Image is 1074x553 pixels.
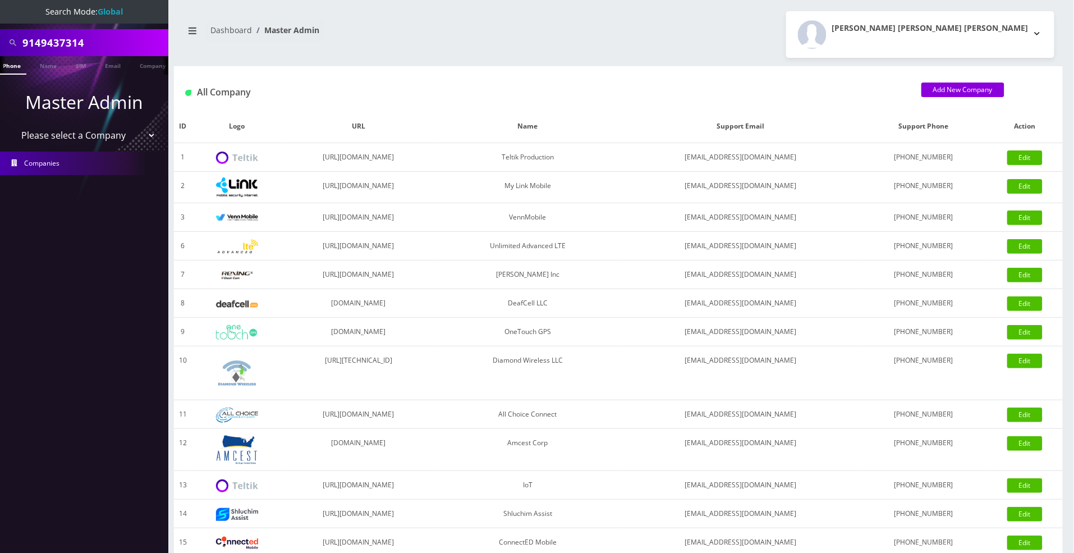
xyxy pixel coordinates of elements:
a: Edit [1007,507,1043,522]
td: [URL][DOMAIN_NAME] [282,203,435,232]
td: 1 [174,143,192,172]
td: DeafCell LLC [435,289,621,318]
td: [EMAIL_ADDRESS][DOMAIN_NAME] [621,289,860,318]
a: Name [34,56,62,74]
td: [URL][DOMAIN_NAME] [282,471,435,500]
td: [EMAIL_ADDRESS][DOMAIN_NAME] [621,172,860,203]
td: Unlimited Advanced LTE [435,232,621,260]
a: Edit [1007,150,1043,165]
td: 9 [174,318,192,346]
td: [URL][DOMAIN_NAME] [282,260,435,289]
a: Edit [1007,296,1043,311]
a: Edit [1007,436,1043,451]
td: 14 [174,500,192,528]
img: Unlimited Advanced LTE [216,240,258,254]
img: OneTouch GPS [216,325,258,340]
td: [URL][TECHNICAL_ID] [282,346,435,400]
td: [DOMAIN_NAME] [282,429,435,471]
td: [PERSON_NAME] Inc [435,260,621,289]
h2: [PERSON_NAME] [PERSON_NAME] [PERSON_NAME] [832,24,1029,33]
img: My Link Mobile [216,177,258,197]
img: Rexing Inc [216,270,258,281]
th: ID [174,110,192,143]
img: DeafCell LLC [216,300,258,308]
td: [PHONE_NUMBER] [860,289,986,318]
td: [URL][DOMAIN_NAME] [282,400,435,429]
td: VennMobile [435,203,621,232]
a: Company [134,56,172,74]
a: Edit [1007,354,1043,368]
td: [EMAIL_ADDRESS][DOMAIN_NAME] [621,346,860,400]
nav: breadcrumb [182,19,610,51]
td: [EMAIL_ADDRESS][DOMAIN_NAME] [621,318,860,346]
a: SIM [70,56,91,74]
a: Edit [1007,478,1043,493]
td: My Link Mobile [435,172,621,203]
img: Teltik Production [216,152,258,164]
a: Email [99,56,126,74]
td: [EMAIL_ADDRESS][DOMAIN_NAME] [621,400,860,429]
button: [PERSON_NAME] [PERSON_NAME] [PERSON_NAME] [786,11,1054,58]
a: Edit [1007,536,1043,550]
img: All Company [185,90,191,96]
td: [PHONE_NUMBER] [860,318,986,346]
td: OneTouch GPS [435,318,621,346]
td: Teltik Production [435,143,621,172]
td: 12 [174,429,192,471]
span: Search Mode: [45,6,123,17]
li: Master Admin [252,24,319,36]
h1: All Company [185,87,905,98]
th: Support Email [621,110,860,143]
td: [PHONE_NUMBER] [860,203,986,232]
img: VennMobile [216,214,258,222]
td: 7 [174,260,192,289]
img: ConnectED Mobile [216,537,258,549]
td: IoT [435,471,621,500]
td: [URL][DOMAIN_NAME] [282,172,435,203]
td: [EMAIL_ADDRESS][DOMAIN_NAME] [621,232,860,260]
img: Diamond Wireless LLC [216,352,258,394]
td: 11 [174,400,192,429]
td: [PHONE_NUMBER] [860,429,986,471]
td: [EMAIL_ADDRESS][DOMAIN_NAME] [621,260,860,289]
img: IoT [216,479,258,492]
a: Edit [1007,211,1043,225]
td: [URL][DOMAIN_NAME] [282,143,435,172]
th: URL [282,110,435,143]
td: 8 [174,289,192,318]
td: 13 [174,471,192,500]
td: [DOMAIN_NAME] [282,318,435,346]
td: 10 [174,346,192,400]
td: [EMAIL_ADDRESS][DOMAIN_NAME] [621,203,860,232]
td: [PHONE_NUMBER] [860,471,986,500]
input: Search All Companies [22,32,166,53]
td: [PHONE_NUMBER] [860,143,986,172]
td: [URL][DOMAIN_NAME] [282,500,435,528]
td: [PHONE_NUMBER] [860,400,986,429]
td: [PHONE_NUMBER] [860,500,986,528]
a: Edit [1007,179,1043,194]
a: Edit [1007,408,1043,422]
td: [EMAIL_ADDRESS][DOMAIN_NAME] [621,471,860,500]
td: [EMAIL_ADDRESS][DOMAIN_NAME] [621,500,860,528]
th: Action [987,110,1063,143]
a: Edit [1007,239,1043,254]
td: [PHONE_NUMBER] [860,346,986,400]
td: 6 [174,232,192,260]
strong: Global [98,6,123,17]
td: 3 [174,203,192,232]
td: [PHONE_NUMBER] [860,260,986,289]
th: Support Phone [860,110,986,143]
span: Companies [25,158,60,168]
td: [DOMAIN_NAME] [282,289,435,318]
td: [EMAIL_ADDRESS][DOMAIN_NAME] [621,143,860,172]
td: [PHONE_NUMBER] [860,232,986,260]
a: Edit [1007,268,1043,282]
td: [URL][DOMAIN_NAME] [282,232,435,260]
img: Amcest Corp [216,435,258,465]
td: [PHONE_NUMBER] [860,172,986,203]
td: Shluchim Assist [435,500,621,528]
img: All Choice Connect [216,408,258,423]
td: Amcest Corp [435,429,621,471]
td: [EMAIL_ADDRESS][DOMAIN_NAME] [621,429,860,471]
